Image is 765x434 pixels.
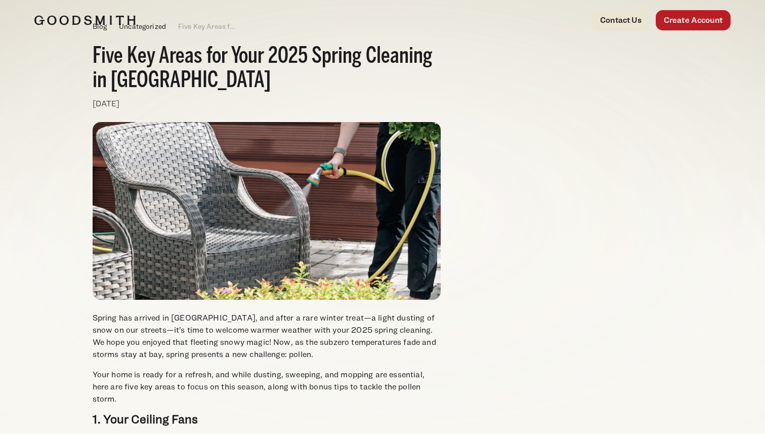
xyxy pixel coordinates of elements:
p: [DATE] [93,98,441,110]
a: Create Account [656,10,731,30]
strong: 1. Your Ceiling Fans [93,412,198,426]
a: Contact Us [592,10,650,30]
img: Five Key Areas for Your 2025 Spring Cleaning in Houston [93,122,441,300]
p: Your home is ready for a refresh, and while dusting, sweeping, and mopping are essential, here ar... [93,369,441,405]
img: Goodsmith [34,15,136,25]
h2: Five Key Areas for Your 2025 Spring Cleaning in [GEOGRAPHIC_DATA] [93,45,441,94]
p: Spring has arrived in [GEOGRAPHIC_DATA], and after a rare winter treat—a light dusting of snow on... [93,312,441,361]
